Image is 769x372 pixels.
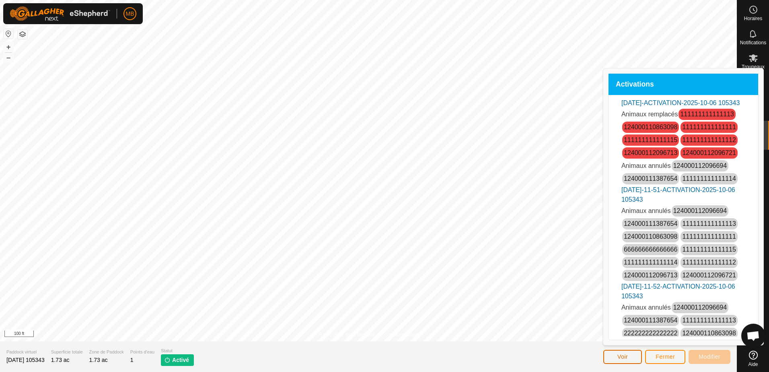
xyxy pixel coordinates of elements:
[89,357,108,363] span: 1.73 ac
[4,42,13,52] button: +
[682,149,736,156] a: 124000112096721
[682,220,736,227] a: 111111111111113
[89,349,124,355] span: Zone de Paddock
[624,149,677,156] a: 124000112096713
[741,324,765,348] div: Ouvrir le chat
[624,124,677,130] a: 124000110863098
[4,29,13,39] button: Réinitialiser la carte
[682,317,736,324] a: 111111111111113
[319,331,374,338] a: Politique de confidentialité
[682,233,736,240] a: 111111111111111
[616,81,654,88] span: Activations
[624,317,677,324] a: 124000111387654
[624,136,677,143] a: 111111111111115
[384,331,418,338] a: Contactez-nous
[740,40,766,45] span: Notifications
[689,350,730,364] button: Modifier
[699,353,720,360] span: Modifier
[621,283,735,300] a: [DATE]-11-52-ACTIVATION-2025-10-06 105343
[673,304,727,311] a: 124000112096694
[682,272,736,279] a: 124000112096721
[130,349,154,355] span: Points d'eau
[130,357,134,363] span: 1
[603,350,642,364] button: Voir
[624,330,677,337] a: 222222222222222
[621,207,671,214] span: Animaux annulés
[744,16,762,21] span: Horaires
[748,362,758,367] span: Aide
[680,111,734,118] a: 111111111111113
[624,272,677,279] a: 124000112096713
[682,124,736,130] a: 111111111111111
[624,233,677,240] a: 124000110863098
[621,162,671,169] span: Animaux annulés
[161,347,194,354] span: Statut
[624,259,677,266] a: 111111111111114
[742,64,765,69] span: Troupeaux
[172,356,189,364] span: Activé
[682,175,736,182] a: 111111111111114
[621,99,740,106] a: [DATE]-ACTIVATION-2025-10-06 105343
[18,29,27,39] button: Couches de carte
[6,357,45,363] span: [DATE] 105343
[10,6,110,21] img: Logo Gallagher
[4,53,13,62] button: –
[621,186,735,203] a: [DATE]-11-51-ACTIVATION-2025-10-06 105343
[164,357,171,363] img: activer
[682,136,736,143] a: 111111111111112
[737,347,769,370] a: Aide
[682,330,736,337] a: 124000110863098
[51,357,70,363] span: 1.73 ac
[656,353,675,360] span: Fermer
[673,162,727,169] a: 124000112096694
[624,220,677,227] a: 124000111387654
[682,246,736,253] a: 111111111111115
[51,349,83,355] span: Superficie totale
[624,246,677,253] a: 666666666666666
[624,175,677,182] a: 124000111387654
[6,349,45,355] span: Paddock virtuel
[621,111,678,118] span: Animaux remplacés
[621,304,671,311] span: Animaux annulés
[673,207,727,214] a: 124000112096694
[617,353,628,360] span: Voir
[126,10,134,18] span: MB
[645,350,685,364] button: Fermer
[682,259,736,266] a: 111111111111112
